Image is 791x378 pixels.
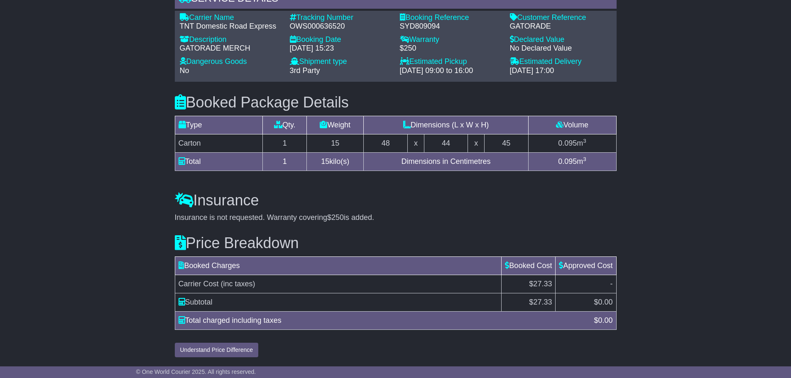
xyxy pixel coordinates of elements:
[263,116,307,134] td: Qty.
[502,293,556,311] td: $
[484,134,528,152] td: 45
[180,13,282,22] div: Carrier Name
[528,116,616,134] td: Volume
[307,134,364,152] td: 15
[175,192,617,209] h3: Insurance
[180,57,282,66] div: Dangerous Goods
[583,156,586,162] sup: 3
[528,134,616,152] td: m
[263,152,307,171] td: 1
[558,157,577,166] span: 0.095
[529,280,552,288] span: $27.33
[583,138,586,144] sup: 3
[510,22,612,31] div: GATORADE
[400,57,502,66] div: Estimated Pickup
[175,235,617,251] h3: Price Breakdown
[408,134,424,152] td: x
[510,44,612,53] div: No Declared Value
[290,13,392,22] div: Tracking Number
[424,134,468,152] td: 44
[598,298,612,306] span: 0.00
[175,134,263,152] td: Carton
[400,44,502,53] div: $250
[556,256,616,275] td: Approved Cost
[307,116,364,134] td: Weight
[175,213,617,222] div: Insurance is not requested. Warranty covering is added.
[400,35,502,44] div: Warranty
[533,298,552,306] span: 27.33
[510,57,612,66] div: Estimated Delivery
[327,213,344,222] span: $250
[175,343,259,357] button: Understand Price Difference
[175,256,502,275] td: Booked Charges
[180,35,282,44] div: Description
[180,44,282,53] div: GATORADE MERCH
[174,315,590,326] div: Total charged including taxes
[307,152,364,171] td: kilo(s)
[364,116,528,134] td: Dimensions (L x W x H)
[364,134,408,152] td: 48
[290,35,392,44] div: Booking Date
[290,22,392,31] div: OWS000636520
[528,152,616,171] td: m
[364,152,528,171] td: Dimensions in Centimetres
[400,22,502,31] div: SYD809094
[510,66,612,76] div: [DATE] 17:00
[175,94,617,111] h3: Booked Package Details
[558,139,577,147] span: 0.095
[510,13,612,22] div: Customer Reference
[175,152,263,171] td: Total
[221,280,255,288] span: (inc taxes)
[590,315,617,326] div: $
[510,35,612,44] div: Declared Value
[175,293,502,311] td: Subtotal
[400,13,502,22] div: Booking Reference
[290,66,320,75] span: 3rd Party
[180,22,282,31] div: TNT Domestic Road Express
[290,44,392,53] div: [DATE] 15:23
[290,57,392,66] div: Shipment type
[175,116,263,134] td: Type
[502,256,556,275] td: Booked Cost
[136,368,256,375] span: © One World Courier 2025. All rights reserved.
[400,66,502,76] div: [DATE] 09:00 to 16:00
[179,280,219,288] span: Carrier Cost
[263,134,307,152] td: 1
[321,157,329,166] span: 15
[468,134,484,152] td: x
[180,66,189,75] span: No
[610,280,613,288] span: -
[556,293,616,311] td: $
[598,316,612,324] span: 0.00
